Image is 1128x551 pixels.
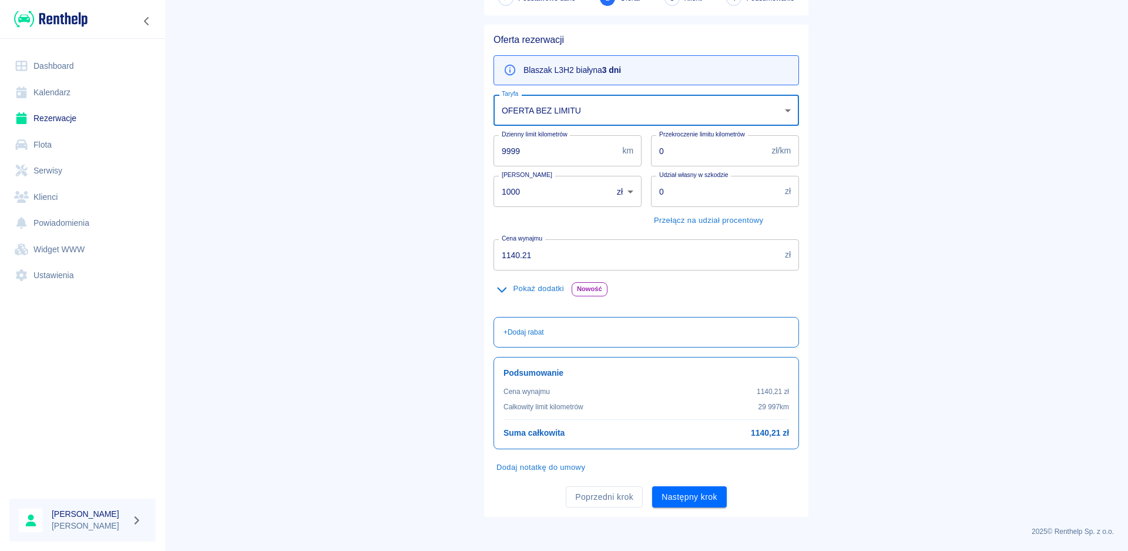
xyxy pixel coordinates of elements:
[502,89,518,98] label: Taryfa
[493,95,799,126] div: OFERTA BEZ LIMITU
[523,64,621,76] p: Blaszak L3H2 biały na
[652,486,727,508] button: Następny krok
[758,402,789,412] p: 29 997 km
[785,249,791,261] p: zł
[9,53,156,79] a: Dashboard
[9,210,156,236] a: Powiadomienia
[503,402,583,412] p: Całkowity limit kilometrów
[566,486,643,508] button: Poprzedni krok
[179,526,1114,537] p: 2025 © Renthelp Sp. z o.o.
[503,427,565,439] h6: Suma całkowita
[502,234,542,243] label: Cena wynajmu
[609,176,642,207] div: zł
[9,79,156,106] a: Kalendarz
[9,236,156,263] a: Widget WWW
[493,34,799,46] h5: Oferta rezerwacji
[9,158,156,184] a: Serwisy
[493,280,567,298] button: Pokaż dodatki
[52,508,127,520] h6: [PERSON_NAME]
[751,427,789,439] h6: 1140,21 zł
[9,262,156,289] a: Ustawienia
[14,9,88,29] img: Renthelp logo
[572,283,607,295] span: Nowość
[651,212,766,230] button: Przełącz na udział procentowy
[9,184,156,211] a: Klienci
[9,132,156,158] a: Flota
[659,130,745,139] label: Przekroczenie limitu kilometrów
[502,130,568,139] label: Dzienny limit kilometrów
[757,386,789,397] p: 1140,21 zł
[138,14,156,29] button: Zwiń nawigację
[622,145,633,157] p: km
[503,386,550,397] p: Cena wynajmu
[503,367,789,379] h6: Podsumowanie
[785,185,791,198] p: zł
[52,520,127,532] p: [PERSON_NAME]
[659,171,728,179] label: Udział własny w szkodzie
[9,9,88,29] a: Renthelp logo
[602,65,621,75] b: 3 dni
[493,459,588,477] button: Dodaj notatkę do umowy
[503,327,544,338] p: + Dodaj rabat
[772,145,791,157] p: zł/km
[502,171,552,179] label: [PERSON_NAME]
[9,105,156,132] a: Rezerwacje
